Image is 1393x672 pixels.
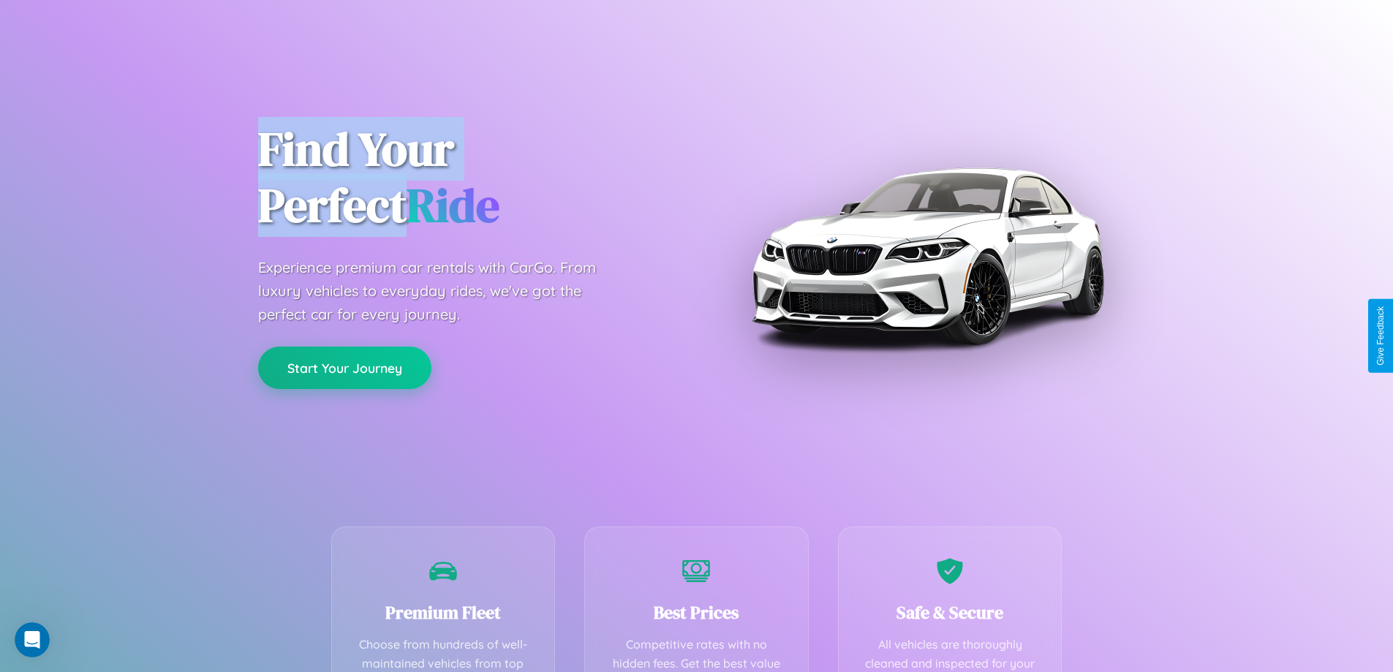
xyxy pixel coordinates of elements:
iframe: Intercom live chat [15,622,50,657]
h3: Best Prices [607,600,786,624]
img: Premium BMW car rental vehicle [744,73,1110,439]
h1: Find Your Perfect [258,121,675,234]
div: Give Feedback [1375,306,1386,366]
h3: Safe & Secure [861,600,1040,624]
span: Ride [407,173,499,237]
p: Experience premium car rentals with CarGo. From luxury vehicles to everyday rides, we've got the ... [258,256,624,326]
h3: Premium Fleet [354,600,533,624]
button: Start Your Journey [258,347,431,389]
